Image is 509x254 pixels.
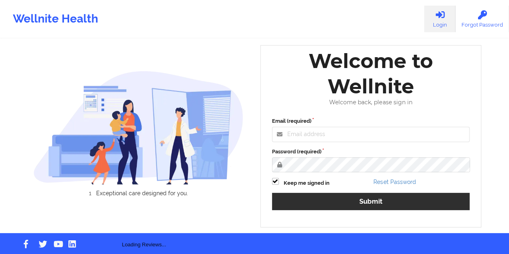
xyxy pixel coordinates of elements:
a: Forgot Password [455,6,509,32]
input: Email address [272,127,470,142]
label: Keep me signed in [284,179,330,187]
button: Submit [272,193,470,210]
li: Exceptional care designed for you. [41,190,243,196]
a: Login [424,6,455,32]
img: wellnite-auth-hero_200.c722682e.png [33,70,243,185]
div: Welcome back, please sign in [266,99,476,106]
div: Welcome to Wellnite [266,48,476,99]
label: Email (required) [272,117,470,125]
a: Reset Password [373,179,416,185]
div: Loading Reviews... [33,210,255,249]
label: Password (required) [272,148,470,156]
